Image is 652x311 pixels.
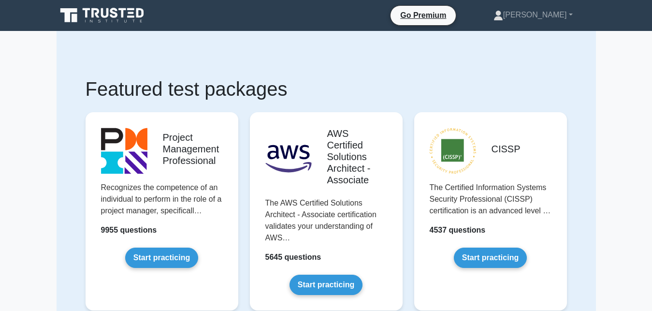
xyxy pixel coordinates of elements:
h1: Featured test packages [86,77,567,101]
a: Start practicing [290,275,362,295]
a: Start practicing [454,248,527,268]
a: Start practicing [125,248,198,268]
a: Go Premium [394,9,452,21]
a: [PERSON_NAME] [470,5,596,25]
